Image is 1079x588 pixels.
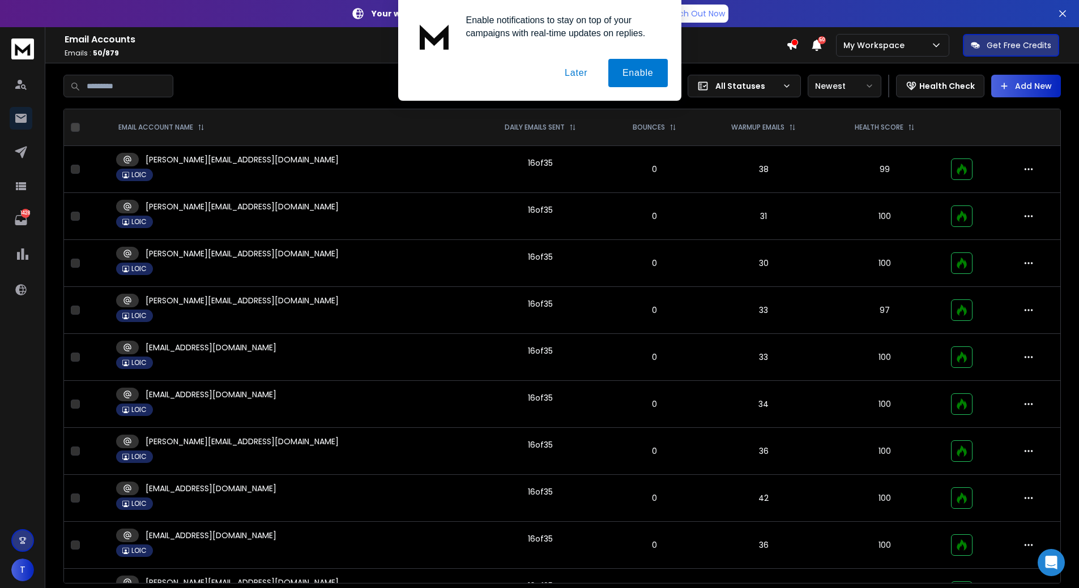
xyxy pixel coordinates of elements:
[146,483,276,494] p: [EMAIL_ADDRESS][DOMAIN_NAME]
[146,436,339,447] p: [PERSON_NAME][EMAIL_ADDRESS][DOMAIN_NAME]
[528,204,553,216] div: 16 of 35
[528,251,553,263] div: 16 of 35
[826,381,944,428] td: 100
[11,559,34,581] button: T
[412,14,457,59] img: notification icon
[701,475,826,522] td: 42
[826,428,944,475] td: 100
[457,14,668,40] div: Enable notifications to stay on top of your campaigns with real-time updates on replies.
[826,475,944,522] td: 100
[701,146,826,193] td: 38
[505,123,565,132] p: DAILY EMAILS SENT
[701,193,826,240] td: 31
[131,264,147,273] p: LOIC
[855,123,903,132] p: HEALTH SCORE
[131,452,147,461] p: LOIC
[615,492,694,504] p: 0
[146,389,276,400] p: [EMAIL_ADDRESS][DOMAIN_NAME]
[615,211,694,222] p: 0
[826,522,944,569] td: 100
[131,546,147,555] p: LOIC
[146,530,276,541] p: [EMAIL_ADDRESS][DOMAIN_NAME]
[528,439,553,450] div: 16 of 35
[528,392,553,404] div: 16 of 35
[826,334,944,381] td: 100
[10,209,32,231] a: 1428
[131,311,147,320] p: LOIC
[826,193,944,240] td: 100
[701,287,826,334] td: 33
[131,405,147,414] p: LOIC
[131,217,147,226] p: LOIC
[146,154,339,165] p: [PERSON_NAME][EMAIL_ADDRESS][DOMAIN_NAME]
[615,257,694,269] p: 0
[146,577,339,588] p: [PERSON_NAME][EMAIL_ADDRESS][DOMAIN_NAME]
[118,123,204,132] div: EMAIL ACCOUNT NAME
[551,59,602,87] button: Later
[615,351,694,363] p: 0
[146,295,339,306] p: [PERSON_NAME][EMAIL_ADDRESS][DOMAIN_NAME]
[528,345,553,357] div: 16 of 35
[826,240,944,287] td: 100
[826,146,944,193] td: 99
[528,157,553,169] div: 16 of 35
[701,381,826,428] td: 34
[528,486,553,497] div: 16 of 35
[701,522,826,569] td: 36
[131,358,147,367] p: LOIC
[131,170,147,179] p: LOIC
[633,123,665,132] p: BOUNCES
[826,287,944,334] td: 97
[131,499,147,508] p: LOIC
[615,445,694,457] p: 0
[1038,549,1065,576] div: Open Intercom Messenger
[146,342,276,353] p: [EMAIL_ADDRESS][DOMAIN_NAME]
[701,428,826,475] td: 36
[615,164,694,175] p: 0
[608,59,668,87] button: Enable
[701,240,826,287] td: 30
[528,533,553,544] div: 16 of 35
[731,123,784,132] p: WARMUP EMAILS
[528,298,553,310] div: 16 of 35
[146,201,339,212] p: [PERSON_NAME][EMAIL_ADDRESS][DOMAIN_NAME]
[615,304,694,316] p: 0
[701,334,826,381] td: 33
[615,398,694,410] p: 0
[21,209,30,218] p: 1428
[146,248,339,259] p: [PERSON_NAME][EMAIL_ADDRESS][DOMAIN_NAME]
[615,539,694,551] p: 0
